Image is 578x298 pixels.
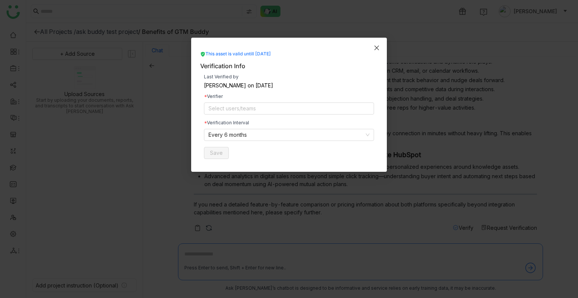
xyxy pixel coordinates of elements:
[200,50,271,58] div: This asset is valid untill [DATE]
[204,121,374,125] div: Verification Interval
[204,83,374,88] div: [PERSON_NAME] on [DATE]
[204,75,374,79] div: Last Verified by
[204,94,374,99] div: Verifier
[367,38,387,58] button: Close
[200,61,378,71] div: Verification Info
[204,147,229,159] button: Save
[200,52,205,57] img: verified.svg
[208,129,370,141] nz-select-item: Every 6 months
